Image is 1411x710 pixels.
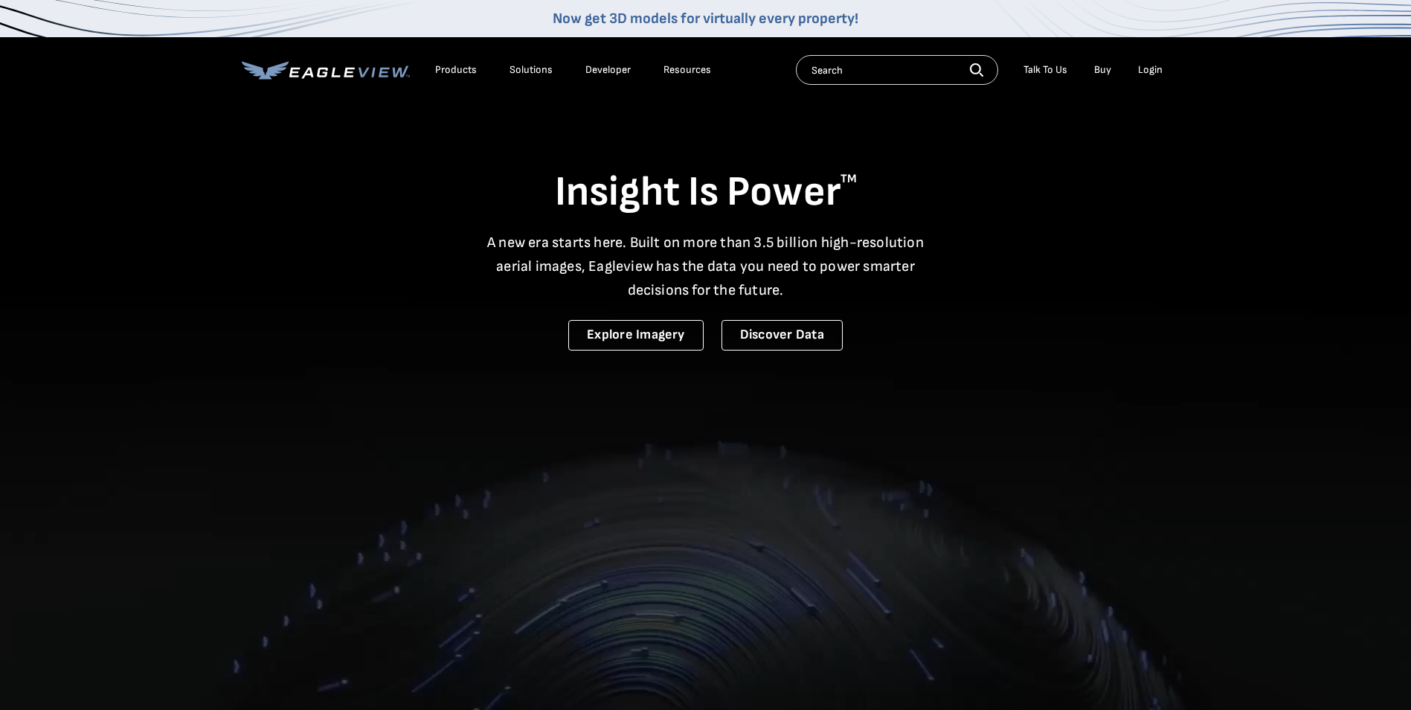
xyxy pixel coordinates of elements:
[568,320,704,351] a: Explore Imagery
[510,63,553,77] div: Solutions
[1138,63,1163,77] div: Login
[435,63,477,77] div: Products
[663,63,711,77] div: Resources
[478,231,933,302] p: A new era starts here. Built on more than 3.5 billion high-resolution aerial images, Eagleview ha...
[1023,63,1067,77] div: Talk To Us
[841,172,857,186] sup: TM
[553,10,858,28] a: Now get 3D models for virtually every property!
[585,63,631,77] a: Developer
[242,167,1170,219] h1: Insight Is Power
[1094,63,1111,77] a: Buy
[721,320,843,351] a: Discover Data
[796,55,998,85] input: Search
